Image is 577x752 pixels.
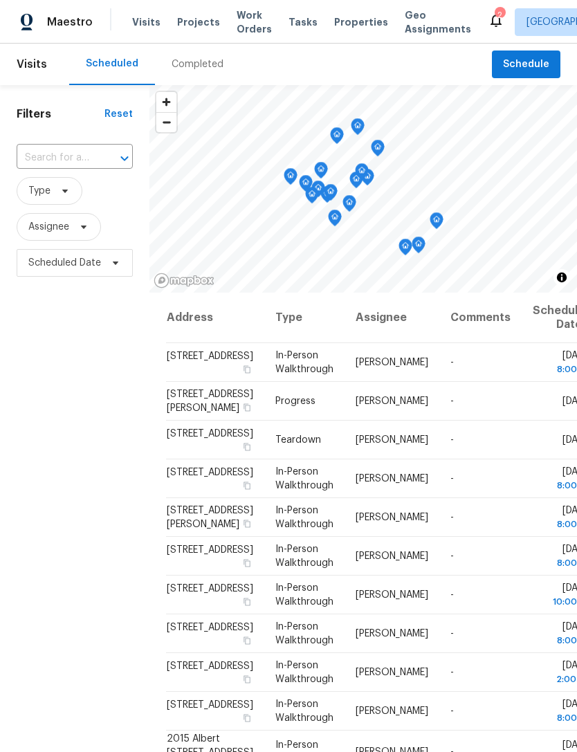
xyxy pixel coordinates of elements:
span: Teardown [275,435,321,445]
div: Map marker [284,168,297,190]
span: [PERSON_NAME] [356,668,428,677]
div: 2 [495,8,504,22]
div: Map marker [330,127,344,149]
span: Projects [177,15,220,29]
span: [STREET_ADDRESS] [167,545,253,555]
span: - [450,358,454,367]
span: [PERSON_NAME] [356,629,428,639]
button: Copy Address [241,634,253,647]
span: Properties [334,15,388,29]
span: [PERSON_NAME] [356,551,428,561]
span: In-Person Walkthrough [275,699,333,723]
div: Map marker [371,140,385,161]
span: Visits [17,49,47,80]
div: Map marker [299,175,313,196]
button: Schedule [492,51,560,79]
th: Comments [439,293,522,343]
h1: Filters [17,107,104,121]
span: - [450,590,454,600]
div: Reset [104,107,133,121]
span: Visits [132,15,161,29]
div: Map marker [430,212,443,234]
span: [STREET_ADDRESS][PERSON_NAME] [167,389,253,413]
button: Toggle attribution [553,269,570,286]
div: Map marker [320,186,334,208]
input: Search for an address... [17,147,94,169]
div: Map marker [324,184,338,205]
span: - [450,668,454,677]
span: Assignee [28,220,69,234]
button: Copy Address [241,557,253,569]
span: Geo Assignments [405,8,471,36]
span: - [450,396,454,406]
span: Type [28,184,51,198]
div: Map marker [349,172,363,193]
div: Scheduled [86,57,138,71]
div: Map marker [355,163,369,185]
span: [PERSON_NAME] [356,474,428,484]
span: In-Person Walkthrough [275,506,333,529]
span: Maestro [47,15,93,29]
button: Open [115,149,134,168]
span: Work Orders [237,8,272,36]
span: [STREET_ADDRESS] [167,468,253,477]
span: In-Person Walkthrough [275,544,333,568]
span: [PERSON_NAME] [356,590,428,600]
span: In-Person Walkthrough [275,622,333,645]
button: Copy Address [241,517,253,530]
th: Assignee [345,293,439,343]
span: [STREET_ADDRESS] [167,429,253,439]
span: - [450,706,454,716]
span: Scheduled Date [28,256,101,270]
div: Completed [172,57,223,71]
span: Progress [275,396,315,406]
div: Map marker [351,118,365,140]
button: Copy Address [241,479,253,492]
span: [PERSON_NAME] [356,706,428,716]
span: - [450,435,454,445]
button: Copy Address [241,441,253,453]
span: Tasks [288,17,318,27]
button: Zoom out [156,112,176,132]
span: [STREET_ADDRESS] [167,661,253,671]
button: Copy Address [241,401,253,414]
span: [PERSON_NAME] [356,513,428,522]
span: [STREET_ADDRESS] [167,700,253,710]
th: Type [264,293,345,343]
th: Address [166,293,264,343]
div: Map marker [314,162,328,183]
div: Map marker [412,237,425,258]
button: Copy Address [241,596,253,608]
button: Copy Address [241,363,253,376]
div: Map marker [328,210,342,231]
span: - [450,629,454,639]
span: Zoom out [156,113,176,132]
span: [STREET_ADDRESS] [167,623,253,632]
span: - [450,513,454,522]
span: - [450,551,454,561]
span: Schedule [503,56,549,73]
button: Zoom in [156,92,176,112]
a: Mapbox homepage [154,273,214,288]
span: In-Person Walkthrough [275,661,333,684]
button: Copy Address [241,712,253,724]
div: Map marker [342,195,356,217]
div: Map marker [399,239,412,260]
span: [PERSON_NAME] [356,358,428,367]
span: [PERSON_NAME] [356,435,428,445]
span: [PERSON_NAME] [356,396,428,406]
button: Copy Address [241,673,253,686]
div: Map marker [311,181,325,202]
span: Toggle attribution [558,270,566,285]
span: [STREET_ADDRESS] [167,351,253,361]
span: In-Person Walkthrough [275,467,333,490]
span: [STREET_ADDRESS][PERSON_NAME] [167,506,253,529]
span: In-Person Walkthrough [275,583,333,607]
span: In-Person Walkthrough [275,351,333,374]
div: Map marker [305,187,319,208]
span: [STREET_ADDRESS] [167,584,253,594]
span: - [450,474,454,484]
